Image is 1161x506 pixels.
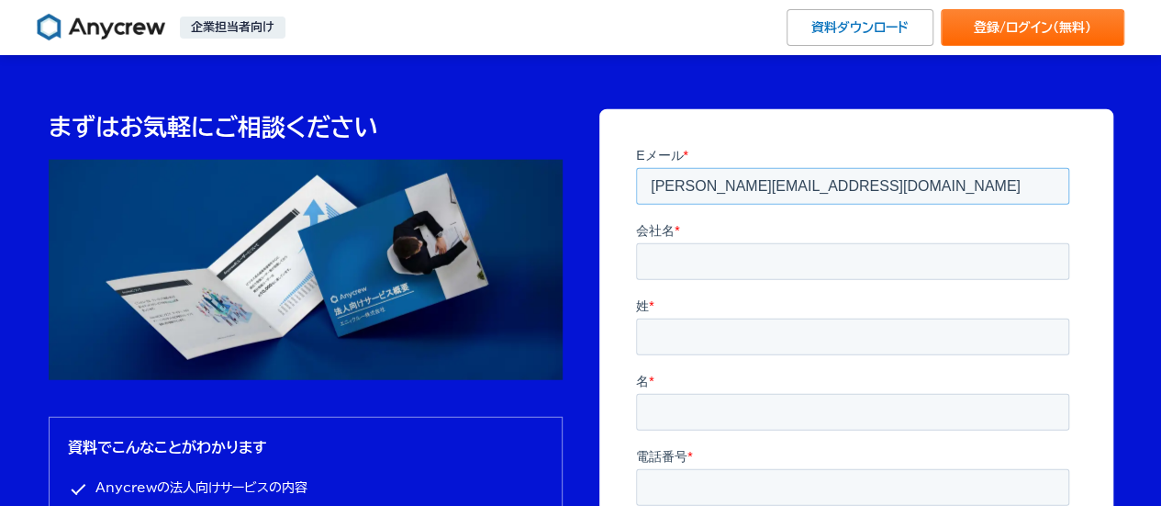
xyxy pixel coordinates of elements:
[49,109,563,145] p: まずはお気軽にご相談ください
[37,13,165,42] img: Anycrew
[787,9,933,46] a: 資料ダウンロード
[180,17,285,39] p: 企業担当者向け
[1053,21,1091,34] span: （無料）
[68,477,543,500] li: Anycrewの法人向けサービスの内容
[941,9,1124,46] a: 登録/ログイン（無料）
[68,436,543,458] h3: 資料でこんなことがわかります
